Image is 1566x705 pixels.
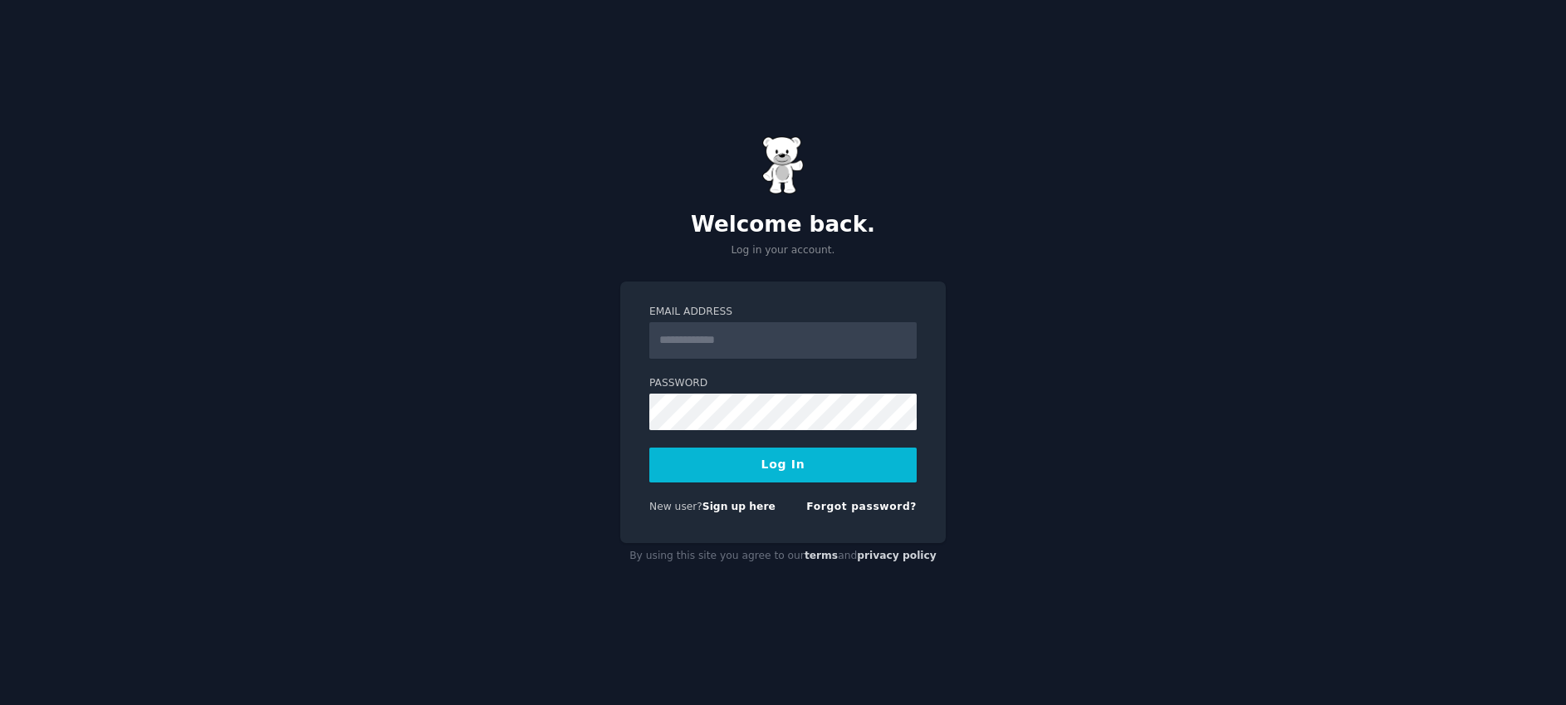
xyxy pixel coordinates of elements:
[806,501,917,512] a: Forgot password?
[649,448,917,482] button: Log In
[805,550,838,561] a: terms
[649,376,917,391] label: Password
[762,136,804,194] img: Gummy Bear
[620,543,946,570] div: By using this site you agree to our and
[702,501,776,512] a: Sign up here
[649,305,917,320] label: Email Address
[649,501,702,512] span: New user?
[620,212,946,238] h2: Welcome back.
[857,550,937,561] a: privacy policy
[620,243,946,258] p: Log in your account.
